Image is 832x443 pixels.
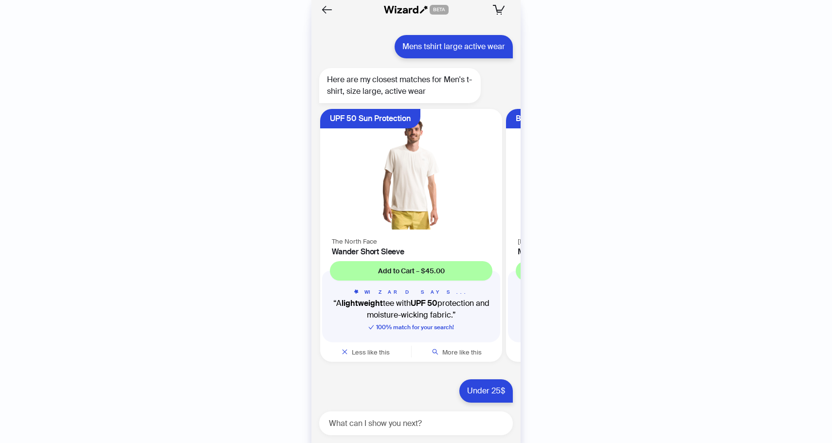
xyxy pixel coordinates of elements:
span: Add to Cart – $45.00 [378,266,445,275]
button: More like this [412,342,503,362]
span: The North Face [332,237,377,246]
b: UPF 50 [411,298,437,308]
img: Wander Short Sleeve [326,115,496,230]
h5: WIZARD SAYS... [516,288,678,296]
q: A tee with protection and moisture-wicking fabric. [330,298,492,321]
span: [PERSON_NAME] [518,237,569,246]
span: Less like this [352,348,390,356]
div: Mens tshirt large active wear [395,35,513,58]
button: Add to Cart – $45.00 [330,261,492,281]
div: Under 25$ [459,379,513,403]
b: lightweight [342,298,383,308]
h4: Men's Active Color-Blocked T-Shirt [518,247,676,256]
img: Men's Active Color-Blocked T-Shirt [512,115,682,230]
div: Here are my closest matches for Men's t-shirt, size large, active wear [319,68,481,103]
div: UPF 50 Sun Protection [330,109,411,128]
h5: WIZARD SAYS... [330,288,492,296]
h4: Wander Short Sleeve [332,247,490,256]
button: Less like this [320,342,411,362]
span: search [432,349,438,355]
span: 100 % match for your search! [368,323,454,331]
span: More like this [442,348,482,356]
span: BETA [430,5,449,15]
q: A T-shirt with and odor control features [516,298,678,321]
button: Back [319,2,335,18]
span: close [342,349,348,355]
div: Breathable Mesh [516,109,577,128]
span: check [368,324,374,330]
